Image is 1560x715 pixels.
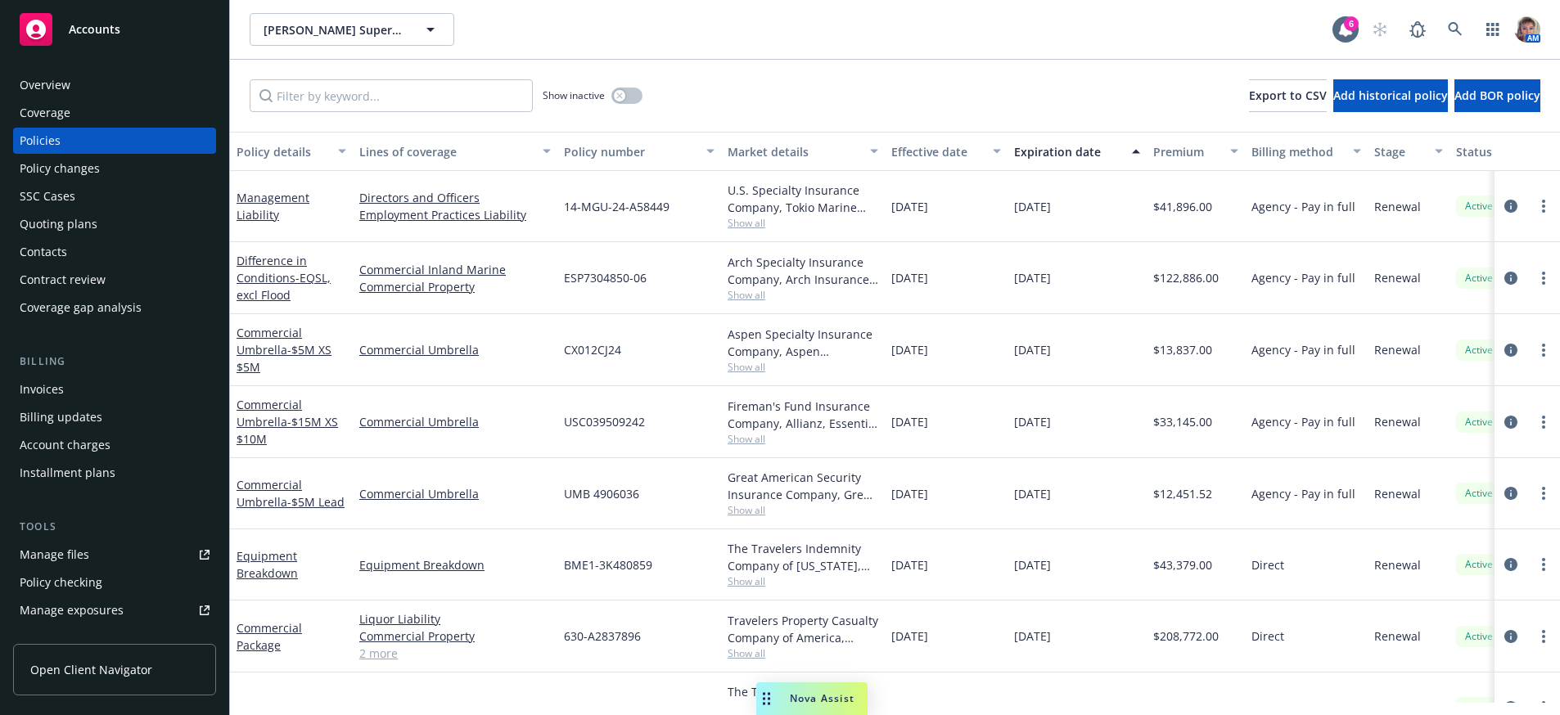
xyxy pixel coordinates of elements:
a: more [1534,268,1553,288]
span: Show all [728,432,878,446]
a: more [1534,412,1553,432]
div: Effective date [891,143,983,160]
a: Manage files [13,542,216,568]
span: Show all [728,574,878,588]
span: Renewal [1374,627,1421,645]
button: Add historical policy [1333,79,1448,112]
a: more [1534,340,1553,360]
a: circleInformation [1501,555,1521,574]
span: Renewal [1374,198,1421,215]
span: [DATE] [1014,413,1051,430]
a: Commercial Umbrella [237,325,331,375]
div: SSC Cases [20,183,75,209]
a: SSC Cases [13,183,216,209]
span: [DATE] [1014,341,1051,358]
span: $41,896.00 [1153,198,1212,215]
a: Invoices [13,376,216,402]
a: circleInformation [1501,196,1521,216]
span: 14-MGU-24-A58449 [564,198,670,215]
span: Renewal [1374,269,1421,286]
button: Stage [1368,132,1450,171]
div: Manage files [20,542,89,568]
span: 630-A2837896 [564,627,641,645]
span: [DATE] [891,198,928,215]
div: Travelers Property Casualty Company of America, Travelers Insurance [728,612,878,646]
a: Commercial Property [359,278,551,295]
span: $208,772.00 [1153,627,1219,645]
a: Accounts [13,7,216,52]
button: Premium [1147,132,1245,171]
div: Installment plans [20,460,115,486]
span: Show all [728,216,878,230]
span: [DATE] [891,413,928,430]
button: [PERSON_NAME] Supermarkets, Inc. [250,13,454,46]
a: more [1534,627,1553,646]
button: Effective date [885,132,1008,171]
a: more [1534,196,1553,216]
span: Active [1463,199,1495,214]
a: Installment plans [13,460,216,486]
span: Active [1463,415,1495,429]
button: Add BOR policy [1454,79,1540,112]
span: [DATE] [1014,556,1051,573]
span: Open Client Navigator [30,661,152,678]
button: Policy details [230,132,353,171]
a: Commercial Umbrella [359,341,551,358]
div: Expiration date [1014,143,1122,160]
span: [DATE] [891,556,928,573]
span: Export to CSV [1249,88,1327,103]
div: Lines of coverage [359,143,533,160]
div: Manage certificates [20,625,127,651]
a: Policies [13,128,216,154]
span: Active [1463,629,1495,644]
a: Contacts [13,239,216,265]
span: UMB 4906036 [564,485,639,502]
span: Show inactive [543,88,605,102]
div: Policies [20,128,61,154]
a: Coverage gap analysis [13,295,216,321]
span: [DATE] [891,341,928,358]
a: Commercial Umbrella [237,477,345,510]
span: Show all [728,360,878,374]
span: Agency - Pay in full [1251,413,1355,430]
span: Show all [728,288,878,302]
button: Expiration date [1008,132,1147,171]
span: $122,886.00 [1153,269,1219,286]
span: [DATE] [891,485,928,502]
a: Equipment Breakdown [237,548,298,581]
a: Commercial Property [359,627,551,645]
div: Overview [20,72,70,98]
div: Contacts [20,239,67,265]
a: Commercial Package [237,620,302,653]
div: Market details [728,143,860,160]
span: $12,451.52 [1153,485,1212,502]
span: Renewal [1374,556,1421,573]
span: Add historical policy [1333,88,1448,103]
a: circleInformation [1501,412,1521,432]
div: Fireman's Fund Insurance Company, Allianz, Essential Services & Programs, LLC [728,398,878,432]
div: Policy checking [20,569,102,596]
span: Show all [728,646,878,660]
span: - $15M XS $10M [237,414,338,447]
button: Export to CSV [1249,79,1327,112]
span: Agency - Pay in full [1251,485,1355,502]
a: Commercial Umbrella [359,485,551,502]
span: [DATE] [1014,485,1051,502]
span: Active [1463,343,1495,357]
span: $33,145.00 [1153,413,1212,430]
span: Renewal [1374,341,1421,358]
a: Commercial Umbrella [359,413,551,430]
button: Market details [721,132,885,171]
span: USC039509242 [564,413,645,430]
button: Billing method [1245,132,1368,171]
a: Coverage [13,100,216,126]
div: Aspen Specialty Insurance Company, Aspen Insurance, Essential Services & Programs, LLC [728,326,878,360]
span: Active [1463,271,1495,286]
span: [DATE] [891,627,928,645]
div: Tools [13,519,216,535]
a: Switch app [1477,13,1509,46]
img: photo [1514,16,1540,43]
a: Manage exposures [13,597,216,623]
div: U.S. Specialty Insurance Company, Tokio Marine HCC, Amwins [728,182,878,216]
a: Overview [13,72,216,98]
